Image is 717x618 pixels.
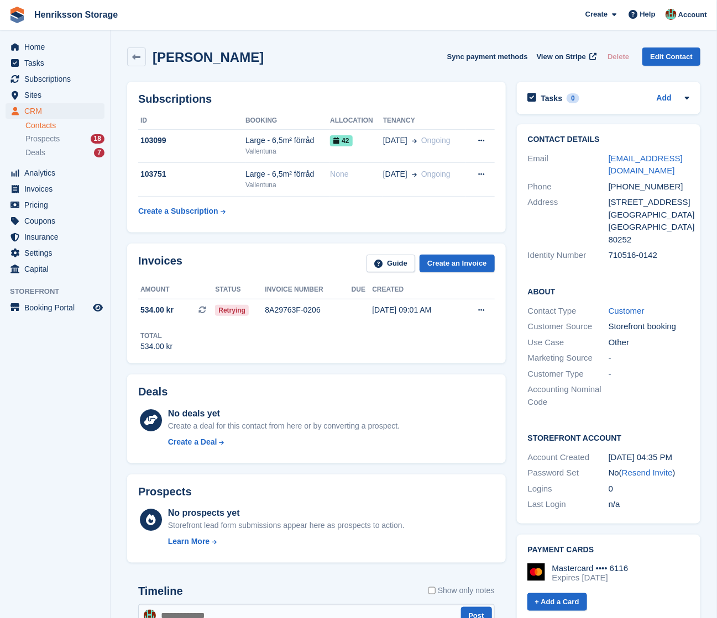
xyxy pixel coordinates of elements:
[609,352,689,365] div: -
[168,536,210,547] div: Learn More
[609,336,689,349] div: Other
[609,467,689,479] div: No
[6,213,104,229] a: menu
[352,281,373,299] th: Due
[6,103,104,119] a: menu
[24,213,91,229] span: Coupons
[528,152,609,177] div: Email
[528,383,609,408] div: Accounting Nominal Code
[383,168,407,180] span: [DATE]
[24,165,91,181] span: Analytics
[421,136,451,145] span: Ongoing
[24,181,91,197] span: Invoices
[138,168,245,180] div: 103751
[138,485,192,498] h2: Prospects
[10,286,110,297] span: Storefront
[372,281,460,299] th: Created
[428,585,495,596] label: Show only notes
[609,196,689,209] div: [STREET_ADDRESS]
[330,135,352,146] span: 42
[603,47,634,66] button: Delete
[6,300,104,315] a: menu
[619,468,676,477] span: ( )
[138,93,495,105] h2: Subscriptions
[6,71,104,87] a: menu
[168,436,217,448] div: Create a Deal
[25,134,60,144] span: Prospects
[24,87,91,103] span: Sites
[609,320,689,333] div: Storefront booking
[330,168,383,180] div: None
[25,147,45,158] span: Deals
[6,39,104,55] a: menu
[640,9,656,20] span: Help
[168,536,405,547] a: Learn More
[265,281,352,299] th: Invoice number
[528,368,609,381] div: Customer Type
[168,506,405,520] div: No prospects yet
[24,103,91,119] span: CRM
[421,170,451,178] span: Ongoing
[428,585,436,596] input: Show only notes
[528,498,609,511] div: Last Login
[138,255,182,273] h2: Invoices
[527,563,545,581] img: Mastercard Logo
[24,39,91,55] span: Home
[9,7,25,23] img: stora-icon-8386f47178a22dfd0bd8f6a31ec36ba5ce8667c1dd55bd0f319d3a0aa187defe.svg
[642,47,700,66] a: Edit Contact
[552,573,629,583] div: Expires [DATE]
[25,147,104,159] a: Deals 7
[138,112,245,130] th: ID
[383,135,407,146] span: [DATE]
[527,593,587,611] a: + Add a Card
[245,135,330,146] div: Large - 6,5m² förråd
[367,255,415,273] a: Guide
[168,407,400,420] div: No deals yet
[541,93,563,103] h2: Tasks
[609,154,683,176] a: [EMAIL_ADDRESS][DOMAIN_NAME]
[6,245,104,261] a: menu
[91,134,104,144] div: 18
[528,483,609,495] div: Logins
[622,468,673,477] a: Resend Invite
[609,181,689,193] div: [PHONE_NUMBER]
[140,304,174,316] span: 534.00 kr
[372,304,460,316] div: [DATE] 09:01 AM
[552,563,629,573] div: Mastercard •••• 6116
[24,245,91,261] span: Settings
[138,281,215,299] th: Amount
[6,87,104,103] a: menu
[138,201,226,221] a: Create a Subscription
[25,120,104,131] a: Contacts
[528,249,609,262] div: Identity Number
[528,286,689,297] h2: About
[609,249,689,262] div: 710516-0142
[215,281,265,299] th: Status
[138,585,183,598] h2: Timeline
[420,255,495,273] a: Create an Invoice
[567,93,579,103] div: 0
[609,209,689,221] div: [GEOGRAPHIC_DATA]
[6,55,104,71] a: menu
[24,261,91,277] span: Capital
[537,51,586,62] span: View on Stripe
[138,135,245,146] div: 103099
[528,320,609,333] div: Customer Source
[265,304,352,316] div: 8A29763F-0206
[168,420,400,432] div: Create a deal for this contact from here or by converting a prospect.
[215,305,249,316] span: Retrying
[528,305,609,318] div: Contact Type
[24,229,91,245] span: Insurance
[6,197,104,213] a: menu
[245,168,330,180] div: Large - 6,5m² förråd
[91,301,104,314] a: Preview store
[678,9,707,20] span: Account
[609,368,689,381] div: -
[528,432,689,443] h2: Storefront Account
[383,112,466,130] th: Tenancy
[245,112,330,130] th: Booking
[609,483,689,495] div: 0
[6,229,104,245] a: menu
[94,148,104,157] div: 7
[528,467,609,479] div: Password Set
